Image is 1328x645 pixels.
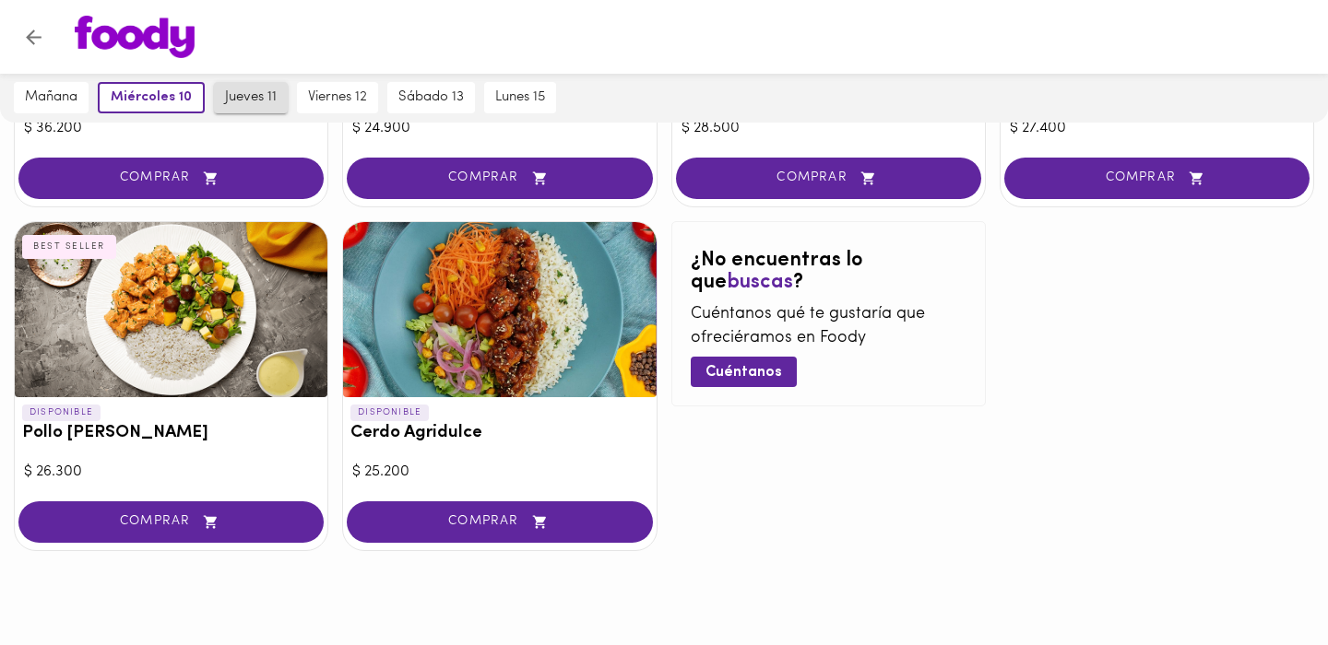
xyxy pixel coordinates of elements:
span: mañana [25,89,77,106]
span: COMPRAR [1027,170,1286,186]
button: sábado 13 [387,82,475,113]
button: COMPRAR [347,158,652,199]
span: buscas [727,272,793,293]
button: COMPRAR [18,158,324,199]
div: $ 27.400 [1010,118,1304,139]
button: Volver [11,15,56,60]
img: logo.png [75,16,195,58]
span: COMPRAR [370,170,629,186]
span: miércoles 10 [111,89,192,106]
button: COMPRAR [1004,158,1310,199]
div: $ 24.900 [352,118,646,139]
div: $ 26.300 [24,462,318,483]
iframe: Messagebird Livechat Widget [1221,538,1310,627]
button: COMPRAR [676,158,981,199]
span: Cuéntanos [705,364,782,381]
div: BEST SELLER [22,235,116,259]
p: Cuéntanos qué te gustaría que ofreciéramos en Foody [691,303,966,350]
button: Cuéntanos [691,357,797,387]
div: $ 25.200 [352,462,646,483]
button: viernes 12 [297,82,378,113]
h3: Cerdo Agridulce [350,424,648,443]
h2: ¿No encuentras lo que ? [691,250,966,294]
button: miércoles 10 [98,82,205,113]
button: lunes 15 [484,82,556,113]
p: DISPONIBLE [350,405,429,421]
button: mañana [14,82,89,113]
button: COMPRAR [347,501,652,543]
p: DISPONIBLE [22,405,101,421]
span: lunes 15 [495,89,545,106]
span: COMPRAR [370,514,629,530]
button: jueves 11 [214,82,288,113]
span: sábado 13 [398,89,464,106]
span: viernes 12 [308,89,367,106]
span: jueves 11 [225,89,277,106]
h3: Pollo [PERSON_NAME] [22,424,320,443]
button: COMPRAR [18,501,324,543]
div: $ 28.500 [682,118,976,139]
div: Pollo Tikka Massala [15,222,327,397]
div: Cerdo Agridulce [343,222,656,397]
span: COMPRAR [699,170,958,186]
span: COMPRAR [41,170,301,186]
span: COMPRAR [41,514,301,530]
div: $ 36.200 [24,118,318,139]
